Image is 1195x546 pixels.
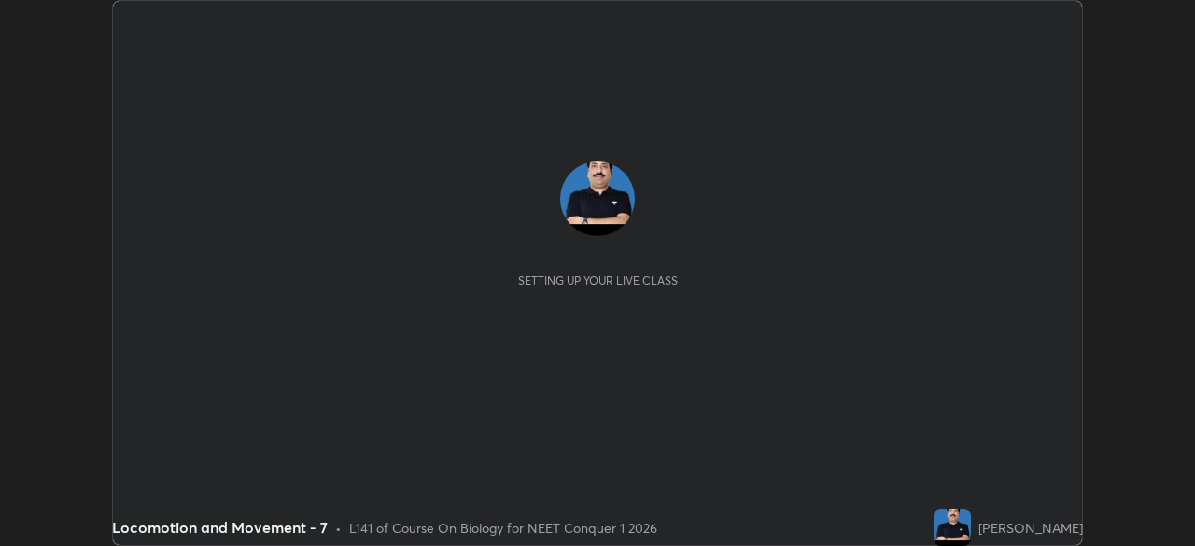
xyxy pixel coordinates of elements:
[335,518,342,538] div: •
[934,509,971,546] img: 85f25d22653f4e3f81ce55c3c18ccaf0.jpg
[978,518,1083,538] div: [PERSON_NAME]
[518,273,678,287] div: Setting up your live class
[349,518,657,538] div: L141 of Course On Biology for NEET Conquer 1 2026
[112,516,328,539] div: Locomotion and Movement - 7
[560,161,635,236] img: 85f25d22653f4e3f81ce55c3c18ccaf0.jpg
